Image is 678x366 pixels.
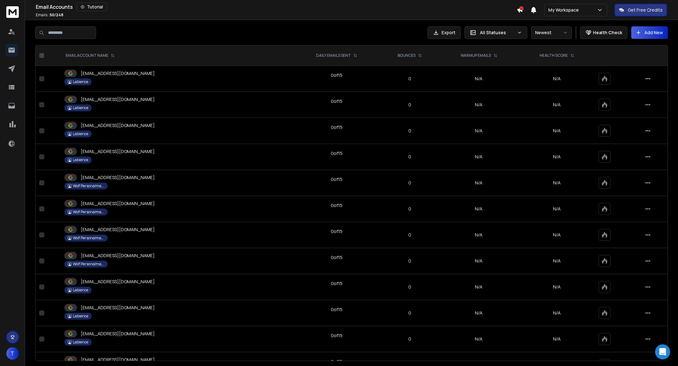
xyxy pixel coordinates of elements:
[439,274,519,300] td: N/A
[81,200,155,207] p: [EMAIL_ADDRESS][DOMAIN_NAME]
[384,154,435,160] p: 0
[81,305,155,311] p: [EMAIL_ADDRESS][DOMAIN_NAME]
[73,183,104,188] p: Wolf Personalmanagement GmbH
[522,76,591,82] p: N/A
[81,252,155,259] p: [EMAIL_ADDRESS][DOMAIN_NAME]
[522,128,591,134] p: N/A
[522,284,591,290] p: N/A
[522,336,591,342] p: N/A
[331,358,342,365] div: 0 of 15
[522,102,591,108] p: N/A
[384,232,435,238] p: 0
[36,3,517,11] div: Email Accounts
[50,12,63,18] span: 50 / 248
[439,66,519,92] td: N/A
[331,98,342,104] div: 0 of 15
[73,157,88,162] p: Labience
[81,357,155,363] p: [EMAIL_ADDRESS][DOMAIN_NAME]
[480,29,514,36] p: All Statuses
[540,53,568,58] p: HEALTH SCORE
[66,53,115,58] div: EMAIL ACCOUNT NAME
[331,306,342,313] div: 0 of 15
[439,248,519,274] td: N/A
[331,176,342,183] div: 0 of 15
[73,340,88,345] p: Labience
[655,344,670,359] div: Open Intercom Messenger
[531,26,572,39] button: Newest
[439,300,519,326] td: N/A
[6,347,19,360] button: T
[73,210,104,215] p: Wolf Personalmanagement GmbH
[81,70,155,77] p: [EMAIL_ADDRESS][DOMAIN_NAME]
[81,96,155,103] p: [EMAIL_ADDRESS][DOMAIN_NAME]
[460,53,491,58] p: WARMUP EMAILS
[439,170,519,196] td: N/A
[384,310,435,316] p: 0
[384,206,435,212] p: 0
[384,180,435,186] p: 0
[522,154,591,160] p: N/A
[73,79,88,84] p: Labience
[593,29,622,36] p: Health Check
[439,144,519,170] td: N/A
[548,7,581,13] p: My Workspace
[331,124,342,130] div: 0 of 15
[73,105,88,110] p: Labience
[81,226,155,233] p: [EMAIL_ADDRESS][DOMAIN_NAME]
[81,278,155,285] p: [EMAIL_ADDRESS][DOMAIN_NAME]
[73,236,104,241] p: Wolf Personalmanagement GmbH
[522,180,591,186] p: N/A
[81,122,155,129] p: [EMAIL_ADDRESS][DOMAIN_NAME]
[439,92,519,118] td: N/A
[331,332,342,339] div: 0 of 15
[439,326,519,352] td: N/A
[77,3,107,11] button: Tutorial
[428,26,461,39] button: Export
[522,258,591,264] p: N/A
[631,26,668,39] button: Add New
[522,310,591,316] p: N/A
[384,76,435,82] p: 0
[81,174,155,181] p: [EMAIL_ADDRESS][DOMAIN_NAME]
[73,288,88,293] p: Labience
[331,202,342,209] div: 0 of 15
[580,26,627,39] button: Health Check
[439,118,519,144] td: N/A
[331,228,342,235] div: 0 of 15
[522,232,591,238] p: N/A
[316,53,351,58] p: DAILY EMAILS SENT
[331,280,342,287] div: 0 of 15
[73,314,88,319] p: Labience
[331,254,342,261] div: 0 of 15
[522,206,591,212] p: N/A
[73,131,88,136] p: Labience
[331,150,342,156] div: 0 of 15
[36,13,63,18] p: Emails :
[73,262,104,267] p: Wolf Personalmanagement GmbH
[81,331,155,337] p: [EMAIL_ADDRESS][DOMAIN_NAME]
[81,148,155,155] p: [EMAIL_ADDRESS][DOMAIN_NAME]
[398,53,416,58] p: BOUNCES
[439,196,519,222] td: N/A
[439,222,519,248] td: N/A
[384,128,435,134] p: 0
[331,72,342,78] div: 0 of 15
[384,258,435,264] p: 0
[615,4,667,16] button: Get Free Credits
[628,7,663,13] p: Get Free Credits
[384,102,435,108] p: 0
[384,336,435,342] p: 0
[384,284,435,290] p: 0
